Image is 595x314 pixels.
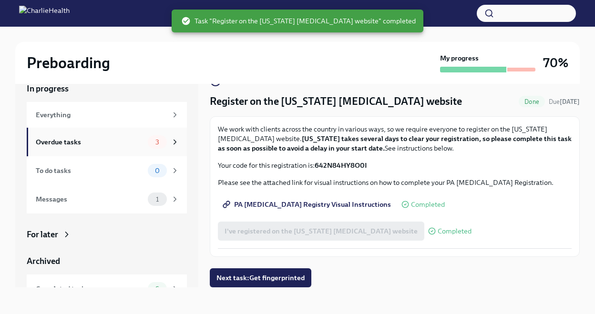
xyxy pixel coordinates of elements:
[19,6,70,21] img: CharlieHealth
[36,284,144,294] div: Completed tasks
[438,228,472,235] span: Completed
[36,110,167,120] div: Everything
[27,255,187,267] a: Archived
[560,98,580,105] strong: [DATE]
[440,53,479,63] strong: My progress
[181,16,416,26] span: Task "Register on the [US_STATE] [MEDICAL_DATA] website" completed
[36,137,144,147] div: Overdue tasks
[27,229,187,240] a: For later
[549,98,580,105] span: Due
[150,196,164,203] span: 1
[149,285,165,293] span: 6
[27,156,187,185] a: To do tasks0
[27,53,110,72] h2: Preboarding
[543,54,568,71] h3: 70%
[36,194,144,204] div: Messages
[218,134,572,152] strong: [US_STATE] takes several days to clear your registration, so please complete this task as soon as...
[27,83,187,94] a: In progress
[315,161,367,170] strong: 642N84HY8O0I
[216,273,305,283] span: Next task : Get fingerprinted
[27,229,58,240] div: For later
[218,195,398,214] a: PA [MEDICAL_DATA] Registry Visual Instructions
[27,185,187,213] a: Messages1
[218,124,572,153] p: We work with clients across the country in various ways, so we require everyone to register on th...
[549,97,580,106] span: July 25th, 2025 10:00
[210,94,462,109] h4: Register on the [US_STATE] [MEDICAL_DATA] website
[27,274,187,303] a: Completed tasks6
[519,98,545,105] span: Done
[150,139,165,146] span: 3
[27,102,187,128] a: Everything
[27,128,187,156] a: Overdue tasks3
[36,165,144,176] div: To do tasks
[225,200,391,209] span: PA [MEDICAL_DATA] Registry Visual Instructions
[411,201,445,208] span: Completed
[210,268,311,287] button: Next task:Get fingerprinted
[218,178,572,187] p: Please see the attached link for visual instructions on how to complete your PA [MEDICAL_DATA] Re...
[218,161,572,170] p: Your code for this registration is:
[149,167,165,174] span: 0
